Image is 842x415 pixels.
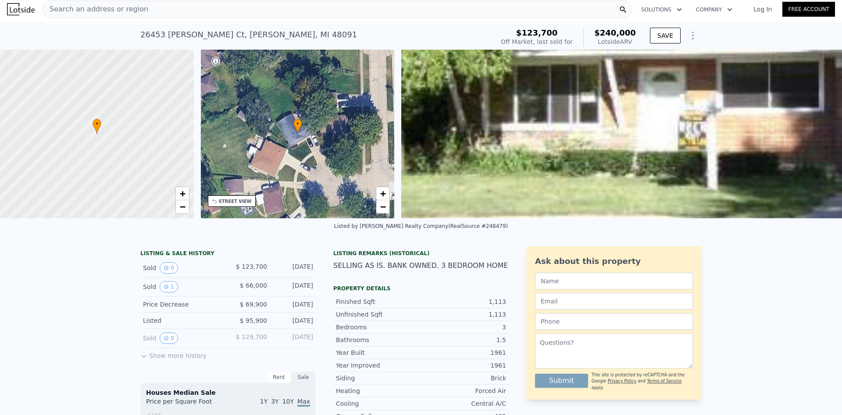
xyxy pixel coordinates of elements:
[236,333,267,340] span: $ 129,700
[594,37,636,46] div: Lotside ARV
[219,198,252,205] div: STREET VIEW
[7,3,35,15] img: Lotside
[179,201,185,212] span: −
[146,397,228,411] div: Price per Square Foot
[176,187,189,200] a: Zoom in
[143,281,221,292] div: Sold
[333,250,509,257] div: Listing Remarks (Historical)
[334,223,508,229] div: Listed by [PERSON_NAME] Realty Company (RealSource #248479)
[376,200,389,213] a: Zoom out
[336,399,421,408] div: Cooling
[176,200,189,213] a: Zoom out
[333,285,509,292] div: Property details
[336,336,421,344] div: Bathrooms
[421,348,506,357] div: 1961
[650,28,681,43] button: SAVE
[421,297,506,306] div: 1,113
[634,2,689,18] button: Solutions
[743,5,782,14] a: Log In
[143,300,221,309] div: Price Decrease
[421,361,506,370] div: 1961
[160,262,178,274] button: View historical data
[140,29,357,41] div: 26453 [PERSON_NAME] Ct , [PERSON_NAME] , MI 48091
[782,2,835,17] a: Free Account
[236,263,267,270] span: $ 123,700
[43,4,148,14] span: Search an address or region
[240,301,267,308] span: $ 69,900
[336,310,421,319] div: Unfinished Sqft
[293,119,302,134] div: •
[421,323,506,332] div: 3
[293,120,302,128] span: •
[240,317,267,324] span: $ 95,900
[297,398,310,407] span: Max
[267,372,291,383] div: Rent
[282,398,294,405] span: 10Y
[516,28,558,37] span: $123,700
[376,187,389,200] a: Zoom in
[535,374,588,388] button: Submit
[336,348,421,357] div: Year Built
[592,372,693,391] div: This site is protected by reCAPTCHA and the Google and apply.
[336,361,421,370] div: Year Improved
[336,386,421,395] div: Heating
[143,262,221,274] div: Sold
[333,260,509,271] div: SELLING AS IS. BANK OWNED. 3 BEDROOM HOME
[140,348,207,360] button: Show more history
[421,386,506,395] div: Forced Air
[240,282,267,289] span: $ 66,000
[274,281,313,292] div: [DATE]
[143,332,221,344] div: Sold
[143,316,221,325] div: Listed
[336,297,421,306] div: Finished Sqft
[594,28,636,37] span: $240,000
[146,388,310,397] div: Houses Median Sale
[274,332,313,344] div: [DATE]
[535,313,693,330] input: Phone
[291,372,316,383] div: Sale
[93,120,101,128] span: •
[140,250,316,259] div: LISTING & SALE HISTORY
[421,399,506,408] div: Central A/C
[647,379,681,383] a: Terms of Service
[179,188,185,199] span: +
[689,2,739,18] button: Company
[380,188,386,199] span: +
[535,273,693,289] input: Name
[274,316,313,325] div: [DATE]
[535,255,693,267] div: Ask about this property
[421,310,506,319] div: 1,113
[260,398,268,405] span: 1Y
[501,37,573,46] div: Off Market, last sold for
[160,281,178,292] button: View historical data
[274,262,313,274] div: [DATE]
[380,201,386,212] span: −
[271,398,278,405] span: 3Y
[421,374,506,383] div: Brick
[684,27,702,44] button: Show Options
[93,119,101,134] div: •
[160,332,178,344] button: View historical data
[336,323,421,332] div: Bedrooms
[336,374,421,383] div: Siding
[421,336,506,344] div: 1.5
[274,300,313,309] div: [DATE]
[608,379,636,383] a: Privacy Policy
[535,293,693,310] input: Email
